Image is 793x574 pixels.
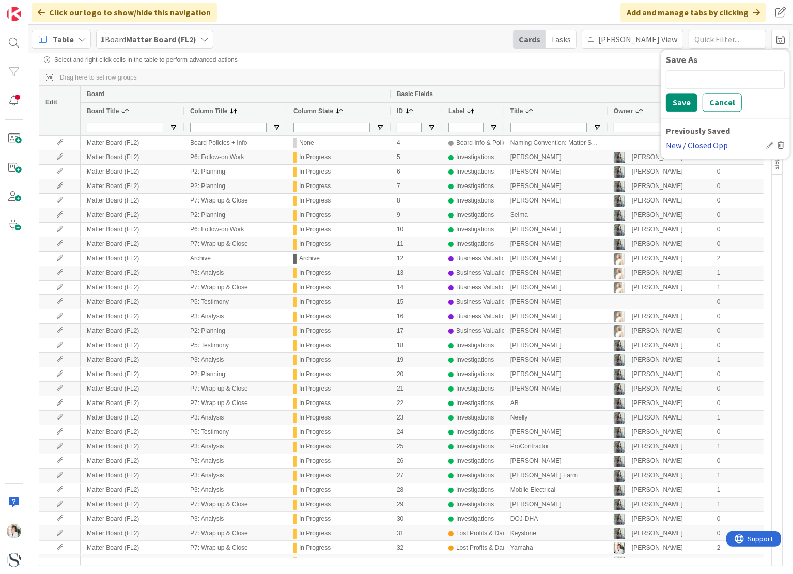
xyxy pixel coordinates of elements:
span: Board [87,90,105,98]
button: Open Filter Menu [593,123,601,132]
div: Matter Board (FL2) [81,252,184,266]
div: [PERSON_NAME] [632,252,683,265]
div: Archive [299,252,320,265]
div: Investigations [456,397,494,410]
div: Matter Board (FL2) [81,483,184,497]
div: Matter Board (FL2) [81,194,184,208]
div: 33 [391,555,442,569]
div: Business Valuation [456,324,508,337]
div: [PERSON_NAME] [504,324,608,338]
div: 19 [391,353,442,367]
div: Board Info & Policies [456,136,514,149]
div: P3: Analysis [184,440,287,454]
img: LG [614,499,625,510]
img: LG [614,485,625,496]
div: 13 [391,266,442,280]
div: P6: Follow-on Work [184,150,287,164]
span: Column State [293,107,333,115]
div: In Progress [299,426,331,439]
div: 20 [391,367,442,381]
div: [PERSON_NAME] [504,353,608,367]
div: In Progress [299,209,331,222]
div: [PERSON_NAME] [504,266,608,280]
div: 16 [391,309,442,323]
div: [PERSON_NAME] [632,267,683,280]
input: Column Title Filter Input [190,123,267,132]
div: [PERSON_NAME] [632,353,683,366]
div: Matter Board (FL2) [81,353,184,367]
div: Matter Board (FL2) [81,512,184,526]
div: Investigations [456,339,494,352]
div: Matter Board (FL2) [81,223,184,237]
div: [PERSON_NAME] [504,150,608,164]
div: DOJ-DHA [504,512,608,526]
div: P7: Wrap up & Close [184,498,287,511]
img: KS [614,253,625,265]
div: 12 [391,252,442,266]
img: LG [614,369,625,380]
button: Cancel [703,93,742,112]
div: Previously Saved [666,125,785,137]
div: Investigations [456,194,494,207]
div: P3: Analysis [184,454,287,468]
div: P3: Analysis [184,353,287,367]
img: LG [614,398,625,409]
input: Board Title Filter Input [87,123,163,132]
img: KS [614,311,625,322]
div: 31 [391,526,442,540]
div: P7: Wrap up & Close [184,396,287,410]
div: [PERSON_NAME] [632,310,683,323]
div: Investigations [456,513,494,525]
span: Label [448,107,464,115]
b: Matter Board (FL2) [126,34,196,44]
div: [PERSON_NAME] [632,382,683,395]
img: KS [614,268,625,279]
div: [PERSON_NAME] [632,151,683,164]
div: [PERSON_NAME] [632,426,683,439]
div: Investigations [456,498,494,511]
div: [PERSON_NAME] [632,469,683,482]
input: Quick Filter... [689,30,766,49]
div: In Progress [299,440,331,453]
div: [PERSON_NAME] [504,367,608,381]
img: LG [614,195,625,207]
span: [PERSON_NAME] View [598,33,677,45]
div: 14 [391,281,442,294]
div: 29 [391,498,442,511]
img: LG [614,152,625,163]
div: In Progress [299,397,331,410]
div: [PERSON_NAME] [632,238,683,251]
div: In Progress [299,310,331,323]
img: KT [614,557,625,568]
img: KS [614,325,625,337]
div: [PERSON_NAME] [632,339,683,352]
div: [PERSON_NAME] [504,223,608,237]
div: 32 [391,541,442,555]
div: P3: Analysis [184,309,287,323]
div: Keystone [504,526,608,540]
div: [PERSON_NAME] [504,382,608,396]
img: KT [7,524,21,538]
div: [PERSON_NAME] [632,281,683,294]
div: In Progress [299,281,331,294]
div: In Progress [299,238,331,251]
div: Matter Board (FL2) [81,266,184,280]
input: ID Filter Input [397,123,422,132]
div: Investigations [456,484,494,497]
div: Matter Board (FL2) [81,309,184,323]
div: P3: Analysis [184,512,287,526]
div: P2: Planning [184,367,287,381]
div: In Progress [299,339,331,352]
div: Investigations [456,411,494,424]
img: KS [614,282,625,293]
div: Naming Convention: Matter Shortname as card Title [504,136,608,150]
div: In Progress [299,151,331,164]
div: [PERSON_NAME] [504,252,608,266]
div: Matter Board (FL2) [81,454,184,468]
div: 10 [391,223,442,237]
div: P5: Testimony [184,295,287,309]
span: Column Title [190,107,227,115]
div: P7: Wrap up & Close [184,526,287,540]
div: Matter Board (FL2) [81,237,184,251]
div: [PERSON_NAME] Farm [504,469,608,483]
